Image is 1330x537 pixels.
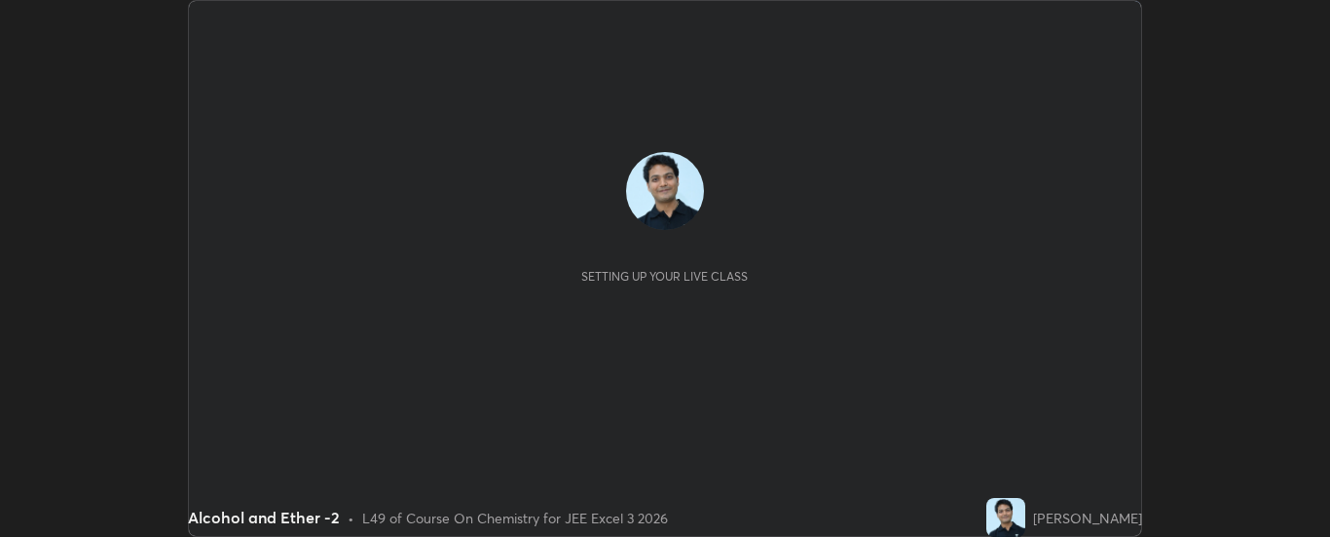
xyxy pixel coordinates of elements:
[1033,508,1142,528] div: [PERSON_NAME]
[348,508,354,528] div: •
[626,152,704,230] img: a66c93c3f3b24783b2fbdc83a771ea14.jpg
[986,498,1025,537] img: a66c93c3f3b24783b2fbdc83a771ea14.jpg
[581,269,748,284] div: Setting up your live class
[362,508,668,528] div: L49 of Course On Chemistry for JEE Excel 3 2026
[188,506,340,529] div: Alcohol and Ether -2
